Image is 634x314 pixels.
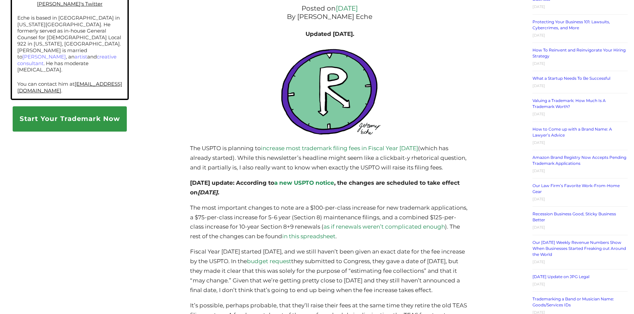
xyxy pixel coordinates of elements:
a: Amazon Brand Registry Now Accepts Pending Trademark Applications [532,155,626,166]
a: [EMAIL_ADDRESS][DOMAIN_NAME] [17,81,122,94]
time: [DATE] [532,4,545,9]
a: Recession Business Good, Sticky Business Better [532,211,616,222]
div: Posted on [190,3,469,23]
time: [DATE] [532,168,545,173]
a: Start Your Trademark Now [13,106,127,131]
time: [DATE] [532,282,545,286]
a: increase most trademark filing fees in Fiscal Year [DATE] [261,145,418,152]
a: How to Come up with a Brand Name: A Lawyer’s Advice [532,127,612,138]
a: creative consultant [17,53,116,66]
time: [DATE] [532,112,545,116]
p: The most important changes to note are a $100-per-class increase for new trademark applications, ... [190,203,469,242]
time: [DATE] [532,33,545,38]
a: in this spreadsheet [282,233,335,240]
a: [DATE] Update on JPG Legal [532,274,589,279]
a: [DATE] [336,4,358,12]
time: [DATE] [532,260,545,264]
a: Protecting Your Business 101: Lawsuits, Cybercrimes, and More [532,19,610,30]
time: [DATE] [532,61,545,66]
em: [DATE]. [198,189,219,196]
a: Trademarking a Band or Musician Name: Goods/Services IDs [532,296,614,307]
p: Fiscal Year [DATE] started [DATE], and we still haven’t been given an exact date for the fee incr... [190,247,469,295]
p: Eche is based in [GEOGRAPHIC_DATA] in [US_STATE][GEOGRAPHIC_DATA]. He formerly served as in-house... [17,15,122,73]
a: Our Law Firm’s Favorite Work-From-Home Gear [532,183,620,194]
a: budget request [247,258,291,264]
p: The USPTO is planning to (which has already started). While this newsletter’s headline might seem... [190,144,469,172]
a: Our [DATE] Weekly Revenue Numbers Show When Businesses Started Freaking out Around the World [532,240,626,257]
a: What a Startup Needs To Be Successful [532,76,610,81]
a: as if renewals weren’t complicated enough [323,223,445,230]
img: Cartoon clock that resembles the ® symbol with the clock hands being extensions of a capital lett... [271,45,388,144]
a: [PERSON_NAME]'s Twitter [37,1,103,7]
strong: Updated [DATE]. [306,31,354,37]
a: How To Reinvent and Reinvigorate Your Hiring Strategy [532,48,626,58]
time: [DATE] [532,225,545,230]
p: You can contact him at . [17,81,122,94]
a: Valuing a Trademark: How Much Is A Trademark Worth? [532,98,606,109]
p: By [PERSON_NAME] Eche [193,13,466,21]
time: [DATE] [532,197,545,201]
a: a new USPTO notice [274,179,334,186]
time: [DATE] [532,140,545,145]
a: artist [75,53,87,60]
a: [PERSON_NAME] [22,53,66,60]
strong: [DATE] update: According to , the changes are scheduled to take effect on [190,179,460,196]
time: [DATE] [532,83,545,88]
